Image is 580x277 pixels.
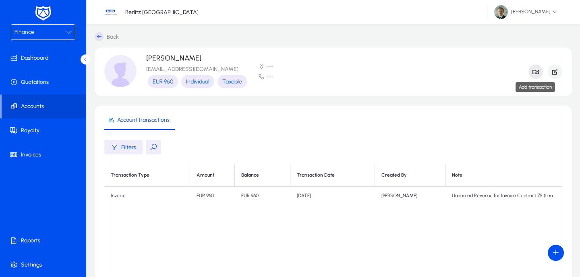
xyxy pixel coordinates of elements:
a: Quotations [2,70,88,94]
span: Taxable [222,78,242,85]
img: 37.jpg [103,4,118,20]
span: Quotations [2,78,88,86]
span: --- [266,63,273,70]
div: Transaction Type [111,172,149,178]
span: Reports [2,237,88,245]
a: Back [95,32,119,41]
td: Invoice [104,187,190,205]
div: Transaction Date [297,172,368,178]
td: EUR 960 [235,187,290,205]
th: Note [445,164,562,187]
span: Royalty [2,127,88,135]
th: Amount [190,164,235,187]
span: [PERSON_NAME] [494,5,557,19]
img: 81.jpg [494,5,508,19]
td: EUR 960 [190,187,235,205]
a: Dashboard [2,46,88,70]
td: Unearned Revenue for Invoice Contract 75 (Learner: [PERSON_NAME]) [445,187,562,205]
span: --- [266,73,273,80]
button: [PERSON_NAME] [488,5,564,19]
span: Invoices [2,151,88,159]
a: Royalty [2,119,88,143]
span: Accounts [2,102,86,110]
div: Balance [241,172,284,178]
span: Account transactions [117,117,170,123]
span: Settings [2,261,88,269]
div: Transaction Type [111,172,183,178]
td: [PERSON_NAME] [375,187,445,205]
span: EUR 960 [153,78,173,85]
img: white-logo.png [33,5,53,22]
div: Transaction Date [297,172,335,178]
a: Reports [2,229,88,253]
div: Add transaction [516,82,555,92]
span: Filters [121,144,136,151]
span: Individual [186,78,209,85]
td: [DATE] [290,187,375,205]
div: Balance [241,172,259,178]
span: Dashboard [2,54,88,62]
th: Created By [375,164,445,187]
span: Finance [14,29,34,35]
a: Invoices [2,143,88,167]
button: Filters [104,140,143,154]
img: profile_image [104,55,137,87]
p: [PERSON_NAME] [146,54,249,62]
p: [EMAIL_ADDRESS][DOMAIN_NAME] [146,65,249,73]
p: Berlitz [GEOGRAPHIC_DATA] [125,9,199,16]
a: Settings [2,253,88,277]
